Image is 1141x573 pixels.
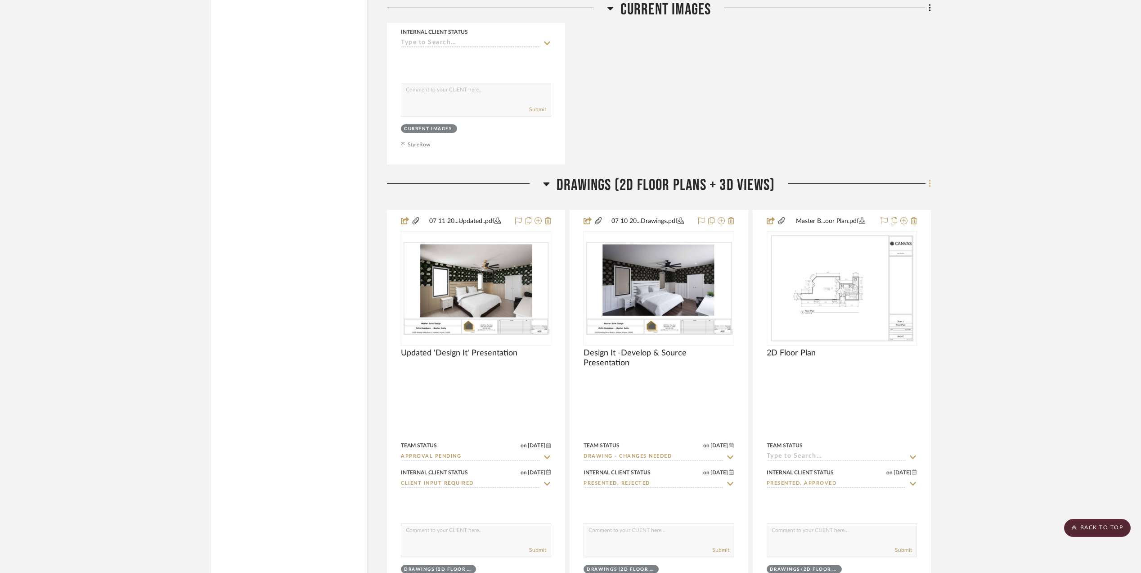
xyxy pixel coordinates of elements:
span: on [703,443,710,448]
span: on [521,443,527,448]
input: Type to Search… [767,480,906,488]
div: Drawings (2D Floor Plans + 3D Views) [770,566,836,573]
span: on [886,470,893,475]
div: Internal Client Status [401,468,468,477]
img: Design It -Develop & Source Presentation [584,241,733,337]
img: Updated 'Design It' Presentation [402,241,550,337]
span: [DATE] [527,442,546,449]
button: Master B...oor Plan.pdf [786,216,875,227]
span: [DATE] [527,469,546,476]
span: on [521,470,527,475]
span: [DATE] [710,469,729,476]
button: 07 10 20...Drawings.pdf [603,216,692,227]
input: Type to Search… [767,453,906,461]
button: 07 11 20...Updated..pdf [420,216,509,227]
input: Type to Search… [401,480,540,488]
div: Drawings (2D Floor Plans + 3D Views) [404,566,471,573]
div: Team Status [401,441,437,450]
div: Internal Client Status [767,468,834,477]
div: 0 [767,232,916,345]
button: Submit [895,546,912,554]
input: Type to Search… [401,453,540,461]
span: on [703,470,710,475]
div: Team Status [767,441,803,450]
scroll-to-top-button: BACK TO TOP [1064,519,1131,537]
input: Type to Search… [401,39,540,48]
button: Submit [712,546,729,554]
input: Type to Search… [584,453,723,461]
div: Internal Client Status [584,468,651,477]
img: 2D Floor Plan [768,232,916,344]
div: Internal Client Status [401,28,468,36]
span: Design It -Develop & Source Presentation [584,348,734,368]
button: Submit [529,546,546,554]
button: Submit [529,105,546,114]
div: Drawings (2D Floor Plans + 3D Views) [587,566,653,573]
div: Team Status [584,441,620,450]
span: [DATE] [893,469,912,476]
div: Current Images [404,126,452,132]
input: Type to Search… [584,480,723,488]
span: 2D Floor Plan [767,348,816,358]
span: Drawings (2D Floor Plans + 3D Views) [557,176,775,195]
span: Updated 'Design It' Presentation [401,348,517,358]
span: [DATE] [710,442,729,449]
